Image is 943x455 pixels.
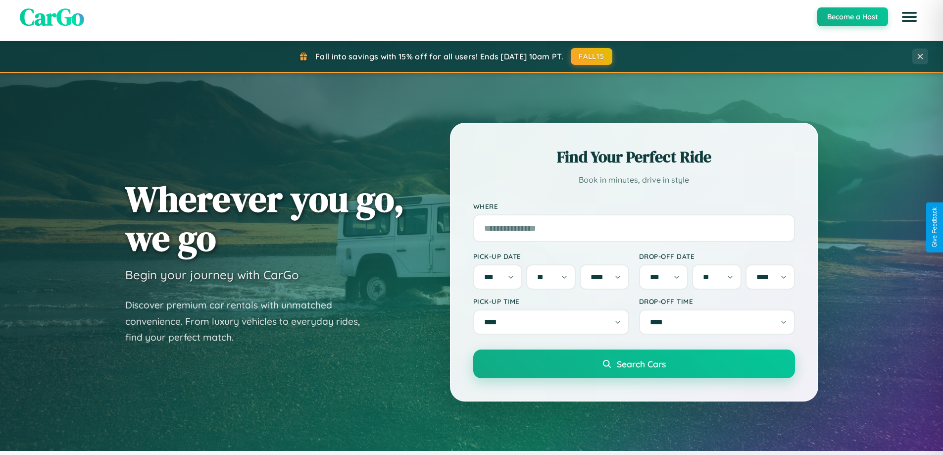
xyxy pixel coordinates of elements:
label: Drop-off Date [639,252,795,260]
p: Book in minutes, drive in style [473,173,795,187]
label: Where [473,202,795,210]
button: FALL15 [571,48,612,65]
button: Open menu [895,3,923,31]
label: Pick-up Date [473,252,629,260]
h2: Find Your Perfect Ride [473,146,795,168]
label: Drop-off Time [639,297,795,305]
span: Search Cars [617,358,666,369]
h3: Begin your journey with CarGo [125,267,299,282]
button: Become a Host [817,7,888,26]
span: Fall into savings with 15% off for all users! Ends [DATE] 10am PT. [315,51,563,61]
div: Give Feedback [931,207,938,248]
label: Pick-up Time [473,297,629,305]
button: Search Cars [473,350,795,378]
h1: Wherever you go, we go [125,179,404,257]
p: Discover premium car rentals with unmatched convenience. From luxury vehicles to everyday rides, ... [125,297,373,346]
span: CarGo [20,0,84,33]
